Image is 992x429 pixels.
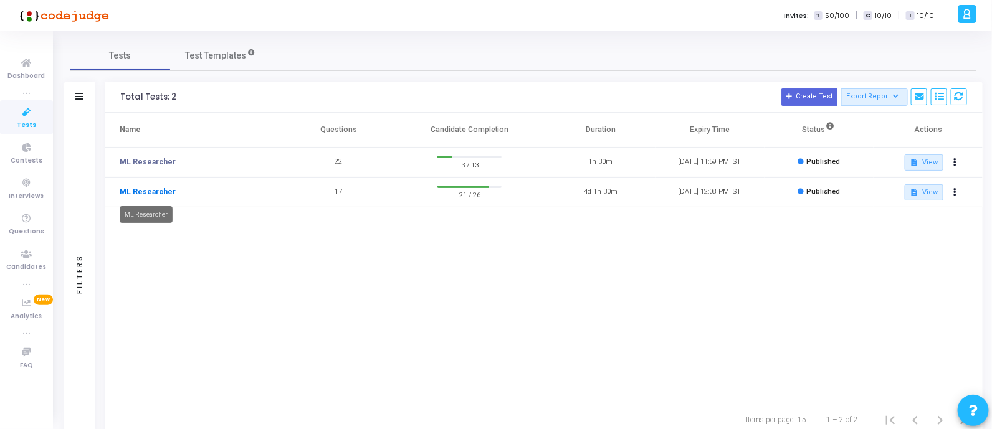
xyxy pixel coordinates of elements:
span: Interviews [9,191,44,202]
th: Candidate Completion [393,113,546,148]
span: C [864,11,872,21]
img: logo [16,3,109,28]
th: Questions [284,113,393,148]
th: Name [105,113,284,148]
span: 10/10 [875,11,892,21]
span: Candidates [7,262,47,273]
th: Actions [874,113,983,148]
span: FAQ [20,361,33,371]
th: Status [765,113,874,148]
div: Total Tests: 2 [120,92,176,102]
span: | [898,9,900,22]
td: 17 [284,177,393,207]
a: ML Researcher [120,186,176,197]
span: Analytics [11,311,42,322]
span: Dashboard [8,71,45,82]
div: Items per page: [746,414,795,425]
td: 4d 1h 30m [546,177,656,207]
span: | [856,9,857,22]
label: Invites: [785,11,809,21]
th: Duration [546,113,656,148]
td: 1h 30m [546,148,656,177]
span: 50/100 [825,11,849,21]
button: View [905,154,943,171]
td: 22 [284,148,393,177]
td: [DATE] 11:59 PM IST [656,148,765,177]
span: Contests [11,156,42,166]
mat-icon: description [910,158,919,167]
a: ML Researcher [120,156,176,167]
span: 10/10 [917,11,934,21]
span: New [34,295,53,305]
div: ML Researcher [120,206,173,223]
span: Tests [17,120,36,131]
th: Expiry Time [656,113,765,148]
button: Export Report [841,88,908,106]
span: I [906,11,914,21]
span: 3 / 13 [437,158,502,171]
button: Create Test [781,88,837,106]
td: [DATE] 12:08 PM IST [656,177,765,207]
span: Published [806,187,840,196]
span: 21 / 26 [437,188,502,200]
div: 1 – 2 of 2 [826,414,858,425]
span: Published [806,158,840,166]
mat-icon: description [910,188,919,197]
button: View [905,184,943,200]
div: 15 [798,414,806,425]
span: Test Templates [185,49,246,62]
span: Questions [9,227,44,237]
span: T [814,11,823,21]
div: Filters [74,206,85,343]
span: Tests [110,49,131,62]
